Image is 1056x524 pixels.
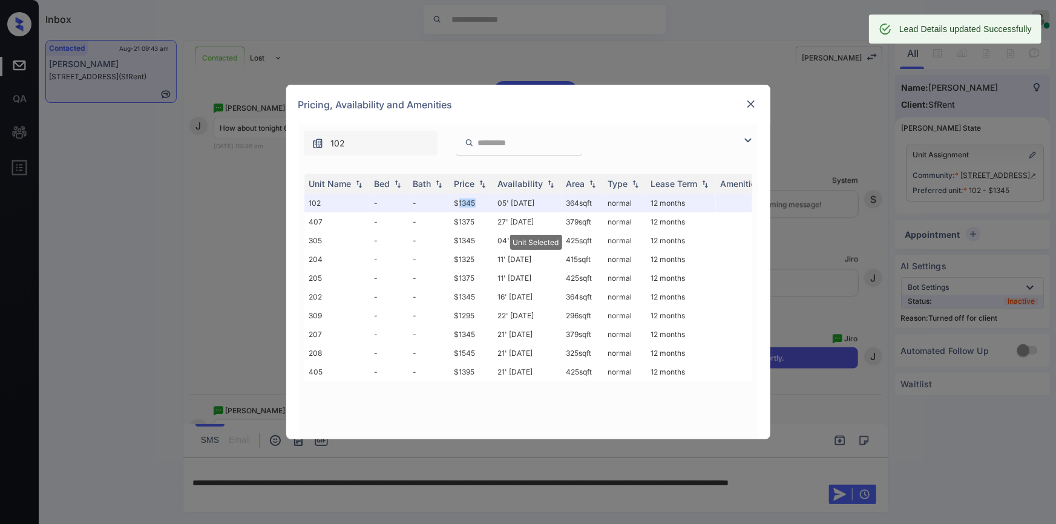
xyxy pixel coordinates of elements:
[450,250,493,269] td: $1325
[476,180,488,188] img: sorting
[646,269,716,287] td: 12 months
[408,269,450,287] td: -
[603,212,646,231] td: normal
[304,269,370,287] td: 205
[629,180,641,188] img: sorting
[646,344,716,362] td: 12 months
[493,250,562,269] td: 11' [DATE]
[433,180,445,188] img: sorting
[370,344,408,362] td: -
[304,287,370,306] td: 202
[450,194,493,212] td: $1345
[450,269,493,287] td: $1375
[370,194,408,212] td: -
[304,231,370,250] td: 305
[370,362,408,381] td: -
[646,287,716,306] td: 12 months
[603,269,646,287] td: normal
[370,212,408,231] td: -
[408,344,450,362] td: -
[353,180,365,188] img: sorting
[408,212,450,231] td: -
[603,231,646,250] td: normal
[304,362,370,381] td: 405
[370,231,408,250] td: -
[286,85,770,125] div: Pricing, Availability and Amenities
[312,137,324,149] img: icon-zuma
[370,325,408,344] td: -
[331,137,346,150] span: 102
[562,362,603,381] td: 425 sqft
[646,306,716,325] td: 12 months
[450,231,493,250] td: $1345
[603,362,646,381] td: normal
[493,194,562,212] td: 05' [DATE]
[699,180,711,188] img: sorting
[304,325,370,344] td: 207
[370,269,408,287] td: -
[493,325,562,344] td: 21' [DATE]
[741,133,755,148] img: icon-zuma
[304,344,370,362] td: 208
[493,344,562,362] td: 21' [DATE]
[450,212,493,231] td: $1375
[493,306,562,325] td: 22' [DATE]
[493,231,562,250] td: 04' [DATE]
[392,180,404,188] img: sorting
[562,194,603,212] td: 364 sqft
[408,231,450,250] td: -
[586,180,599,188] img: sorting
[408,250,450,269] td: -
[408,362,450,381] td: -
[562,344,603,362] td: 325 sqft
[304,306,370,325] td: 309
[450,325,493,344] td: $1345
[603,250,646,269] td: normal
[304,212,370,231] td: 407
[603,306,646,325] td: normal
[370,287,408,306] td: -
[562,306,603,325] td: 296 sqft
[562,287,603,306] td: 364 sqft
[309,178,352,189] div: Unit Name
[651,178,698,189] div: Lease Term
[745,98,757,110] img: close
[450,344,493,362] td: $1545
[603,194,646,212] td: normal
[408,287,450,306] td: -
[454,178,475,189] div: Price
[370,306,408,325] td: -
[450,287,493,306] td: $1345
[566,178,585,189] div: Area
[493,287,562,306] td: 16' [DATE]
[646,194,716,212] td: 12 months
[375,178,390,189] div: Bed
[646,325,716,344] td: 12 months
[304,194,370,212] td: 102
[899,18,1032,40] div: Lead Details updated Successfully
[450,306,493,325] td: $1295
[562,231,603,250] td: 425 sqft
[465,137,474,148] img: icon-zuma
[370,250,408,269] td: -
[304,250,370,269] td: 204
[603,287,646,306] td: normal
[608,178,628,189] div: Type
[493,212,562,231] td: 27' [DATE]
[603,325,646,344] td: normal
[646,250,716,269] td: 12 months
[545,180,557,188] img: sorting
[562,212,603,231] td: 379 sqft
[646,212,716,231] td: 12 months
[408,306,450,325] td: -
[603,344,646,362] td: normal
[562,325,603,344] td: 379 sqft
[450,362,493,381] td: $1395
[413,178,431,189] div: Bath
[646,362,716,381] td: 12 months
[721,178,761,189] div: Amenities
[646,231,716,250] td: 12 months
[493,269,562,287] td: 11' [DATE]
[562,250,603,269] td: 415 sqft
[408,194,450,212] td: -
